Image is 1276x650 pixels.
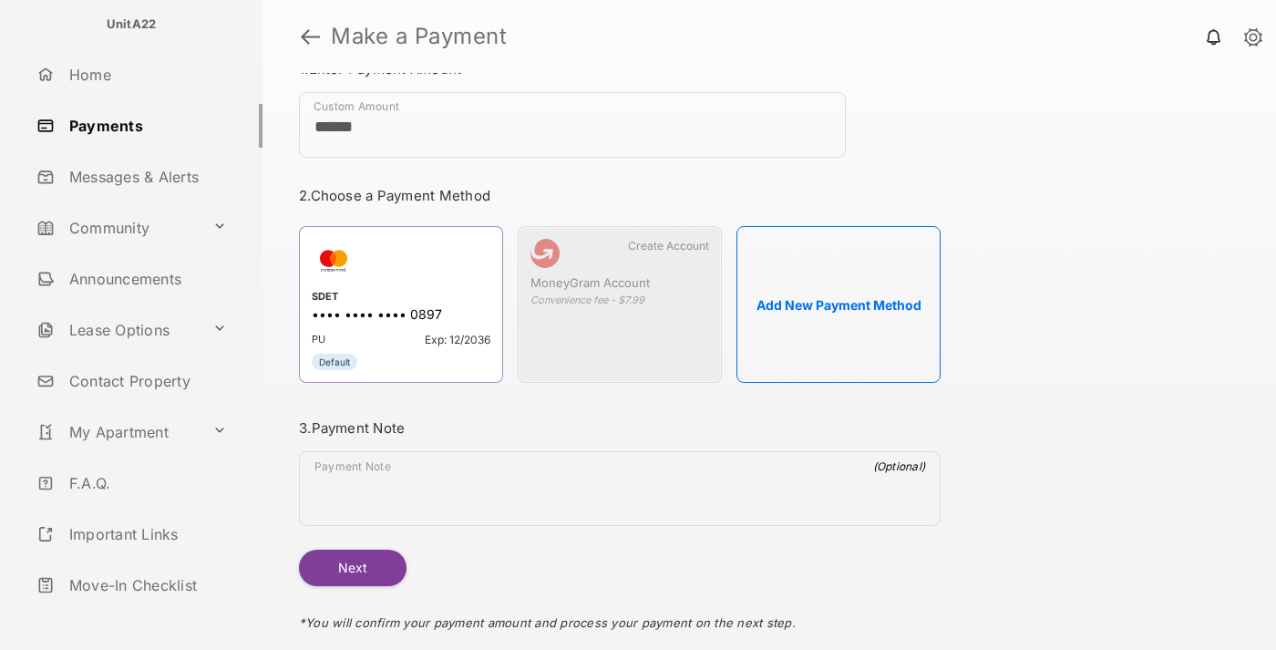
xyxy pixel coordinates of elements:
span: Exp: 12/2036 [425,333,490,346]
span: Create Account [628,239,709,253]
div: MoneyGram Account [530,275,709,294]
button: Add New Payment Method [736,226,941,383]
div: •••• •••• •••• 0897 [312,306,490,325]
button: Next [299,550,406,586]
div: SDET [312,290,490,306]
p: UnitA22 [107,15,157,34]
a: Messages & Alerts [29,155,262,199]
a: F.A.Q. [29,461,262,505]
a: Home [29,53,262,97]
a: My Apartment [29,410,205,454]
h3: 2. Choose a Payment Method [299,187,941,204]
div: Convenience fee - $7.99 [530,294,709,306]
div: SDET•••• •••• •••• 0897PUExp: 12/2036Default [299,226,503,383]
div: * You will confirm your payment amount and process your payment on the next step. [299,586,941,648]
a: Move-In Checklist [29,563,262,607]
span: PU [312,333,325,346]
a: Lease Options [29,308,205,352]
a: Payments [29,104,262,148]
a: Announcements [29,257,262,301]
a: Contact Property [29,359,262,403]
a: Important Links [29,512,234,556]
h3: 3. Payment Note [299,419,941,437]
strong: Make a Payment [331,26,507,47]
a: Community [29,206,205,250]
